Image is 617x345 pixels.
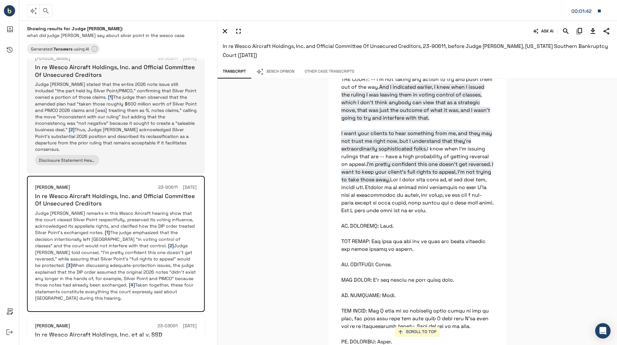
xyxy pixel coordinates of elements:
[587,26,598,37] button: Download Transcript
[27,46,93,52] span: Generated using AI
[158,184,178,191] h6: 23-90611
[183,55,197,62] h6: [DATE]
[341,161,493,183] span: I’m pretty confident this one doesn’t get reversed. I want to keep your client’s full rights to a...
[27,44,100,54] div: Learn more about your results
[183,322,197,330] h6: [DATE]
[35,155,99,165] div: Disclosure Statement Hearing
[568,4,605,18] button: Matter: 041486.0001
[395,327,440,337] button: SCROLL TO TOP
[341,84,492,152] span: And I indicated earlier, I knew when I issued the ruling I was leaving them in voting control of ...
[574,26,585,37] button: Copy Citation
[158,55,178,62] h6: 23-90611
[601,26,612,37] button: Share Transcript
[35,192,197,207] h6: In re Wesco Aircraft Holdings, Inc. and Official Committee Of Unsecured Creditors
[53,46,73,52] b: 7 answer s
[35,63,197,78] h6: In re Wesco Aircraft Holdings, Inc. and Official Committee Of Unsecured Creditors
[532,26,555,37] button: ASK AI
[571,7,594,15] div: Matter: 041486.0001
[560,26,571,37] button: Search
[69,127,75,132] span: [2]
[35,322,70,330] h6: [PERSON_NAME]
[157,322,178,330] h6: 23-03091
[300,65,360,78] button: Other Case Transcripts
[35,184,70,191] h6: [PERSON_NAME]
[35,81,197,152] p: Judge [PERSON_NAME] stated that the entire 2026 note issue still included “the part held by Silve...
[251,65,300,78] button: Bench Opinion
[168,243,174,249] span: [2]
[66,262,72,268] span: [3]
[35,210,197,301] p: Judge [PERSON_NAME] remarks in this Wesco Aircraft hearing show that the court viewed Silver Poin...
[27,32,210,39] p: what did judge [PERSON_NAME] say about silver point in the wesco case
[35,158,99,163] span: Disclosure Statement Hearing
[223,43,608,59] span: In re Wesco Aircraft Holdings, Inc. and Official Committee Of Unsecured Creditors, 23-90611, befo...
[27,26,210,32] h6: Showing results for Judge [PERSON_NAME]:
[105,230,110,235] span: [1]
[595,323,611,339] div: Open Intercom Messenger
[218,65,251,78] button: Transcript
[108,94,113,100] span: [1]
[35,55,70,62] h6: [PERSON_NAME]
[129,282,135,288] span: [4]
[183,184,197,191] h6: [DATE]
